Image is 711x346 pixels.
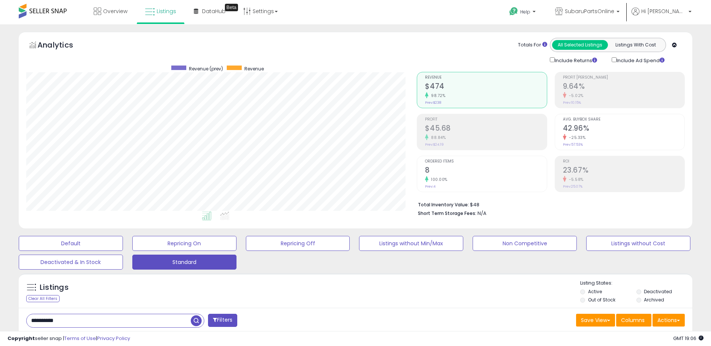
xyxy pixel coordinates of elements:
[428,177,448,182] small: 100.00%
[509,7,518,16] i: Get Help
[608,40,663,50] button: Listings With Cost
[208,314,237,327] button: Filters
[644,297,664,303] label: Archived
[40,282,69,293] h5: Listings
[64,335,96,342] a: Terms of Use
[425,118,546,122] span: Profit
[563,124,684,134] h2: 42.96%
[425,100,441,105] small: Prev: $238
[563,184,582,189] small: Prev: 25.07%
[563,76,684,80] span: Profit [PERSON_NAME]
[586,236,690,251] button: Listings without Cost
[189,66,223,72] span: Revenue (prev)
[544,56,606,64] div: Include Returns
[132,255,237,270] button: Standard
[653,314,685,327] button: Actions
[477,210,486,217] span: N/A
[563,82,684,92] h2: 9.64%
[503,1,543,24] a: Help
[225,4,238,11] div: Tooltip anchor
[7,335,130,342] div: seller snap | |
[157,7,176,15] span: Listings
[621,316,645,324] span: Columns
[425,82,546,92] h2: $474
[19,236,123,251] button: Default
[202,7,226,15] span: DataHub
[563,100,581,105] small: Prev: 10.15%
[588,297,615,303] label: Out of Stock
[425,184,436,189] small: Prev: 4
[580,280,692,287] p: Listing States:
[359,236,463,251] button: Listings without Min/Max
[19,255,123,270] button: Deactivated & In Stock
[563,118,684,122] span: Avg. Buybox Share
[563,142,583,147] small: Prev: 57.53%
[26,295,60,302] div: Clear All Filters
[673,335,704,342] span: 2025-09-10 19:06 GMT
[37,40,88,52] h5: Analytics
[644,288,672,295] label: Deactivated
[576,314,615,327] button: Save View
[7,335,35,342] strong: Copyright
[518,42,547,49] div: Totals For
[641,7,686,15] span: Hi [PERSON_NAME]
[425,76,546,80] span: Revenue
[566,177,584,182] small: -5.58%
[418,200,679,209] li: $48
[103,7,127,15] span: Overview
[97,335,130,342] a: Privacy Policy
[473,236,577,251] button: Non Competitive
[425,124,546,134] h2: $45.68
[428,135,446,140] small: 88.84%
[418,210,476,216] b: Short Term Storage Fees:
[244,66,264,72] span: Revenue
[566,135,586,140] small: -25.33%
[563,166,684,176] h2: 23.67%
[565,7,614,15] span: SubaruPartsOnline
[425,160,546,164] span: Ordered Items
[425,142,444,147] small: Prev: $24.19
[616,314,651,327] button: Columns
[246,236,350,251] button: Repricing Off
[552,40,608,50] button: All Selected Listings
[418,201,469,208] b: Total Inventory Value:
[428,93,445,98] small: 98.72%
[632,7,692,24] a: Hi [PERSON_NAME]
[563,160,684,164] span: ROI
[520,9,530,15] span: Help
[132,236,237,251] button: Repricing On
[606,56,677,64] div: Include Ad Spend
[588,288,602,295] label: Active
[566,93,584,98] small: -5.02%
[425,166,546,176] h2: 8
